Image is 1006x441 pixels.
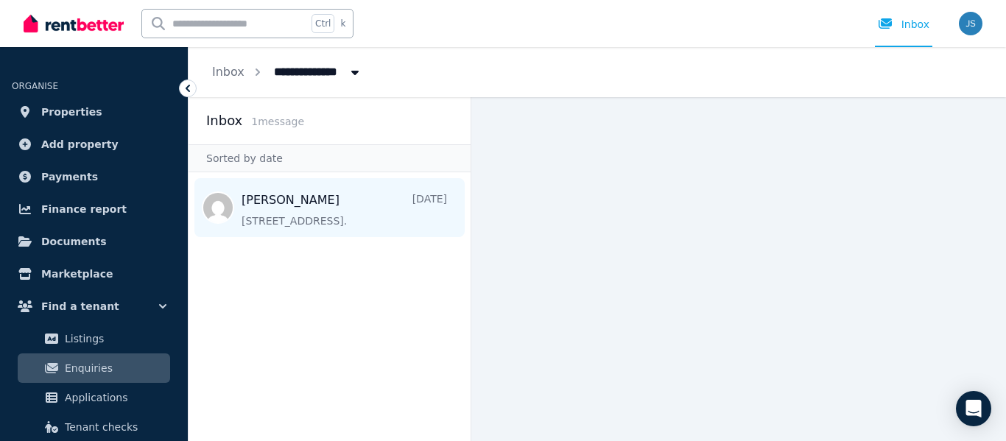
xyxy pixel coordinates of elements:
[65,330,164,347] span: Listings
[189,172,471,441] nav: Message list
[41,135,119,153] span: Add property
[956,391,991,426] div: Open Intercom Messenger
[12,162,176,191] a: Payments
[18,353,170,383] a: Enquiries
[251,116,304,127] span: 1 message
[206,110,242,131] h2: Inbox
[12,259,176,289] a: Marketplace
[878,17,929,32] div: Inbox
[41,265,113,283] span: Marketplace
[65,359,164,377] span: Enquiries
[189,47,386,97] nav: Breadcrumb
[12,194,176,224] a: Finance report
[12,81,58,91] span: ORGANISE
[12,130,176,159] a: Add property
[340,18,345,29] span: k
[959,12,982,35] img: Jason Strange
[41,103,102,121] span: Properties
[41,168,98,186] span: Payments
[41,200,127,218] span: Finance report
[242,191,447,228] a: [PERSON_NAME][DATE][STREET_ADDRESS].
[189,144,471,172] div: Sorted by date
[12,227,176,256] a: Documents
[65,389,164,406] span: Applications
[212,65,245,79] a: Inbox
[41,297,119,315] span: Find a tenant
[18,324,170,353] a: Listings
[12,97,176,127] a: Properties
[24,13,124,35] img: RentBetter
[65,418,164,436] span: Tenant checks
[312,14,334,33] span: Ctrl
[41,233,107,250] span: Documents
[18,383,170,412] a: Applications
[12,292,176,321] button: Find a tenant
